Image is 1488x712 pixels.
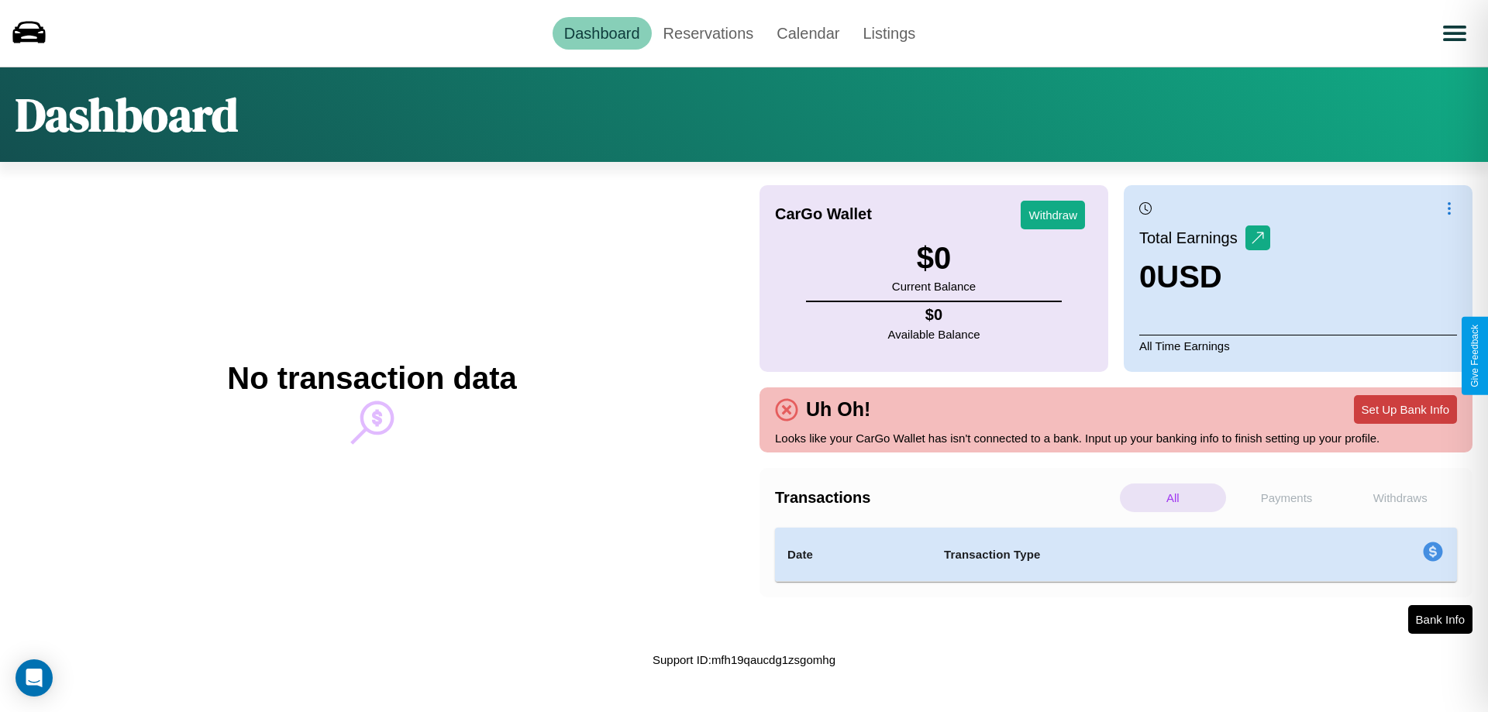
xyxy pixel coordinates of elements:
[1139,224,1245,252] p: Total Earnings
[15,659,53,697] div: Open Intercom Messenger
[888,306,980,324] h4: $ 0
[1139,260,1270,294] h3: 0 USD
[892,241,976,276] h3: $ 0
[775,489,1116,507] h4: Transactions
[227,361,516,396] h2: No transaction data
[1120,483,1226,512] p: All
[1354,395,1457,424] button: Set Up Bank Info
[15,83,238,146] h1: Dashboard
[1347,483,1453,512] p: Withdraws
[1408,605,1472,634] button: Bank Info
[1021,201,1085,229] button: Withdraw
[1139,335,1457,356] p: All Time Earnings
[653,649,835,670] p: Support ID: mfh19qaucdg1zsgomhg
[1469,325,1480,387] div: Give Feedback
[851,17,927,50] a: Listings
[652,17,766,50] a: Reservations
[775,428,1457,449] p: Looks like your CarGo Wallet has isn't connected to a bank. Input up your banking info to finish ...
[765,17,851,50] a: Calendar
[892,276,976,297] p: Current Balance
[787,545,919,564] h4: Date
[1433,12,1476,55] button: Open menu
[553,17,652,50] a: Dashboard
[888,324,980,345] p: Available Balance
[775,528,1457,582] table: simple table
[798,398,878,421] h4: Uh Oh!
[1234,483,1340,512] p: Payments
[775,205,872,223] h4: CarGo Wallet
[944,545,1296,564] h4: Transaction Type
